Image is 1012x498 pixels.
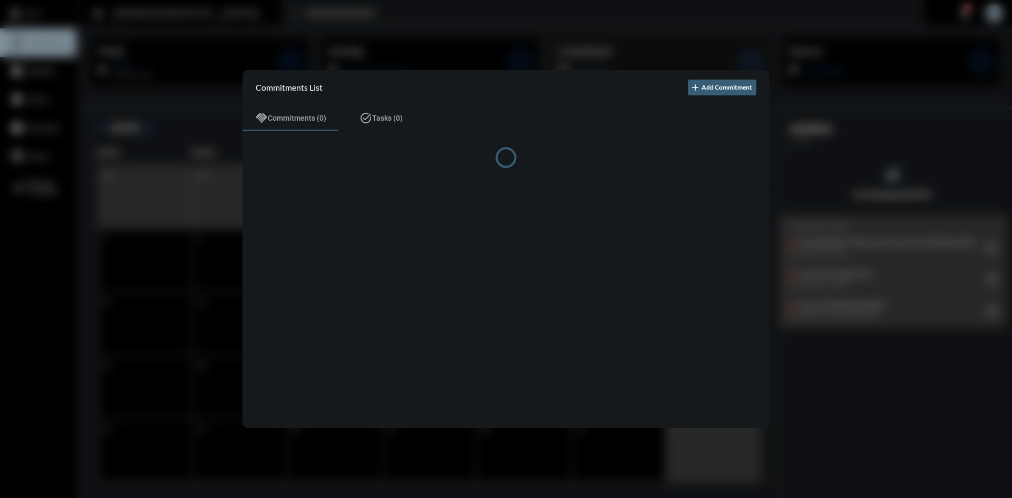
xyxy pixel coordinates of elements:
[372,114,403,122] span: Tasks (0)
[359,112,372,124] mat-icon: task_alt
[256,82,323,92] h2: Commitments List
[690,82,700,93] mat-icon: add
[255,112,268,124] mat-icon: handshake
[688,80,756,95] button: Add Commitment
[268,114,326,122] span: Commitments (0)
